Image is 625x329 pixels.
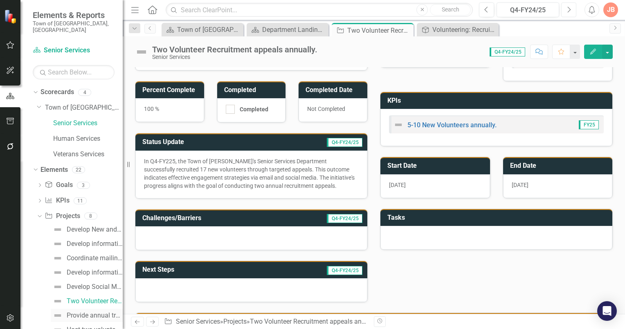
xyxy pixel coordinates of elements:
[77,182,90,189] div: 3
[78,89,91,96] div: 4
[393,120,403,130] img: Not Defined
[176,318,220,325] a: Senior Services
[389,182,406,188] span: [DATE]
[67,269,123,276] div: Develop informational welcome letter to residents turning age [DEMOGRAPHIC_DATA].
[72,166,85,173] div: 22
[432,25,497,35] div: Volunteering: Recruit, Train, Retain
[164,317,368,327] div: » »
[387,97,608,104] h3: KPIs
[33,10,115,20] span: Elements & Reports
[84,213,97,220] div: 8
[74,197,87,204] div: 11
[67,297,123,305] div: Two Volunteer Recruitment appeals annually.
[67,240,123,248] div: Develop informational welcome letter to residents age [DEMOGRAPHIC_DATA]+ who are not enrolled in...
[497,2,559,17] button: Q4-FY24/25
[53,296,63,306] img: Not Defined
[40,165,68,175] a: Elements
[51,295,123,308] a: Two Volunteer Recruitment appeals annually.
[164,25,241,35] a: Town of [GEOGRAPHIC_DATA] Page
[347,25,411,36] div: Two Volunteer Recruitment appeals annually.
[387,162,486,169] h3: Start Date
[135,98,204,122] div: 100 %
[53,268,63,277] img: Not Defined
[249,25,326,35] a: Department Landing Page
[45,212,80,221] a: Projects
[33,46,115,55] a: Senior Services
[327,214,362,223] span: Q4-FY24/25
[142,214,279,222] h3: Challenges/Barriers
[53,225,63,234] img: Not Defined
[224,86,282,94] h3: Completed
[597,301,617,321] div: Open Intercom Messenger
[4,9,18,24] img: ClearPoint Strategy
[579,120,599,129] span: FY25
[51,266,123,279] a: Develop informational welcome letter to residents turning age [DEMOGRAPHIC_DATA].
[407,121,497,129] a: 5-10 New Volunteers annually.
[442,6,459,13] span: Search
[67,283,123,291] div: Develop Social Media communication.
[142,86,200,94] h3: Percent Complete
[53,134,123,144] a: Human Services
[135,45,148,59] img: Not Defined
[53,119,123,128] a: Senior Services
[499,5,556,15] div: Q4-FY24/25
[67,255,123,262] div: Coordinate mailing distribution.
[144,157,359,190] p: In Q4-FY225, the Town of [PERSON_NAME]'s Senior Services Department successfully recruited 17 new...
[33,65,115,79] input: Search Below...
[512,182,528,188] span: [DATE]
[53,253,63,263] img: Not Defined
[51,237,123,250] a: Develop informational welcome letter to residents age [DEMOGRAPHIC_DATA]+ who are not enrolled in...
[67,312,123,319] div: Provide annual training for volunteers.
[510,162,609,169] h3: End Date
[51,223,123,236] a: Develop New and Review Existing Policies/Procedures.
[40,88,74,97] a: Scorecards
[45,180,72,190] a: Goals
[142,266,245,273] h3: Next Steps
[177,25,241,35] div: Town of [GEOGRAPHIC_DATA] Page
[142,138,260,146] h3: Status Update
[152,45,317,54] div: Two Volunteer Recruitment appeals annually.
[262,25,326,35] div: Department Landing Page
[327,138,362,147] span: Q4-FY24/25
[53,239,63,249] img: Not Defined
[430,4,471,16] button: Search
[53,311,63,320] img: Not Defined
[223,318,247,325] a: Projects
[306,86,363,94] h3: Completed Date
[327,266,362,275] span: Q4-FY24/25
[419,25,497,35] a: Volunteering: Recruit, Train, Retain
[152,54,317,60] div: Senior Services
[51,280,123,293] a: Develop Social Media communication.
[299,98,367,122] div: Not Completed
[45,196,69,205] a: KPIs
[166,3,473,17] input: Search ClearPoint...
[53,150,123,159] a: Veterans Services
[45,103,123,113] a: Town of [GEOGRAPHIC_DATA]
[51,252,123,265] a: Coordinate mailing distribution.
[53,282,63,292] img: Not Defined
[387,214,608,221] h3: Tasks
[33,20,115,34] small: Town of [GEOGRAPHIC_DATA], [GEOGRAPHIC_DATA]
[490,47,525,56] span: Q4-FY24/25
[250,318,380,325] div: Two Volunteer Recruitment appeals annually.
[67,226,123,233] div: Develop New and Review Existing Policies/Procedures.
[603,2,618,17] button: JB
[51,309,123,322] a: Provide annual training for volunteers.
